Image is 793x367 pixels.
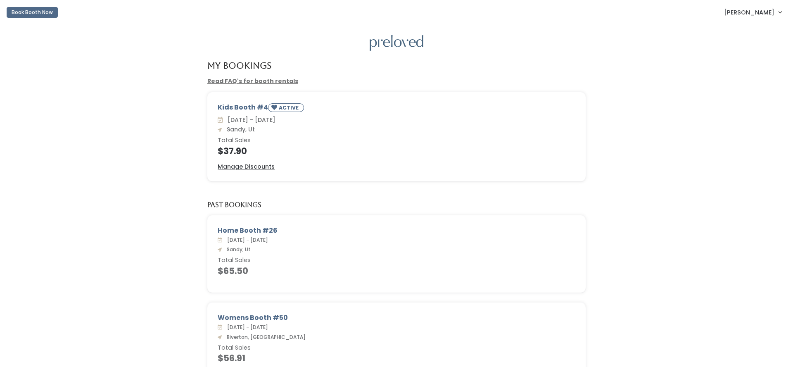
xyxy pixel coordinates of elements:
h5: Past Bookings [207,201,261,209]
a: Read FAQ's for booth rentals [207,77,298,85]
img: preloved logo [370,35,423,51]
span: Riverton, [GEOGRAPHIC_DATA] [223,334,306,341]
div: Womens Booth #50 [218,313,575,323]
span: [PERSON_NAME] [724,8,774,17]
h4: $65.50 [218,266,575,276]
a: [PERSON_NAME] [716,3,790,21]
button: Book Booth Now [7,7,58,18]
span: Sandy, Ut [223,125,255,133]
h4: $56.91 [218,353,575,363]
span: [DATE] - [DATE] [224,324,268,331]
div: Kids Booth #4 [218,102,575,115]
a: Manage Discounts [218,162,275,171]
div: Home Booth #26 [218,226,575,236]
span: [DATE] - [DATE] [224,116,275,124]
h4: $37.90 [218,146,575,156]
small: ACTIVE [279,104,300,111]
a: Book Booth Now [7,3,58,21]
span: Sandy, Ut [223,246,251,253]
h6: Total Sales [218,137,575,144]
span: [DATE] - [DATE] [224,236,268,243]
h4: My Bookings [207,61,271,70]
h6: Total Sales [218,345,575,351]
h6: Total Sales [218,257,575,264]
